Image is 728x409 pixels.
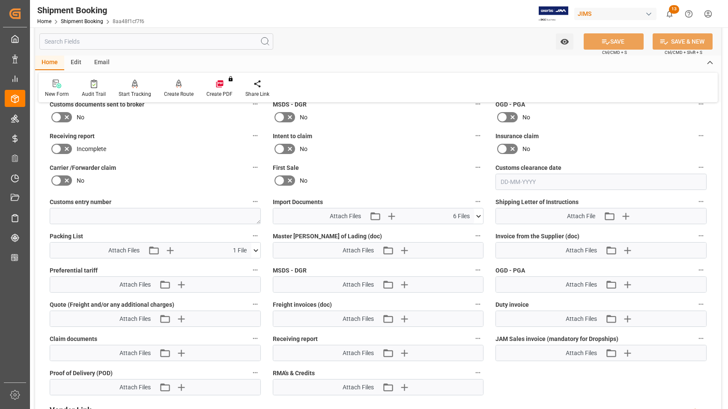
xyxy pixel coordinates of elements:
[566,246,597,255] span: Attach Files
[250,367,261,378] button: Proof of Delivery (POD)
[343,246,374,255] span: Attach Files
[250,162,261,173] button: Carrier /Forwarder claim
[119,314,151,323] span: Attach Files
[233,246,247,255] span: 1 File
[300,176,307,185] span: No
[61,18,103,24] a: Shipment Booking
[472,367,483,378] button: RMA's & Credits
[495,266,525,275] span: OGD - PGA
[273,266,307,275] span: MSDS - DGR
[119,280,151,289] span: Attach Files
[250,130,261,141] button: Receiving report
[77,145,106,154] span: Incomplete
[50,100,144,109] span: Customs documents sent to broker
[567,212,595,221] span: Attach File
[250,299,261,310] button: Quote (Freight and/or any additional charges)
[77,176,84,185] span: No
[602,49,627,56] span: Ctrl/CMD + S
[522,145,530,154] span: No
[472,333,483,344] button: Receiving report
[495,132,539,141] span: Insurance claim
[472,230,483,241] button: Master [PERSON_NAME] of Lading (doc)
[472,264,483,276] button: MSDS - DGR
[330,212,361,221] span: Attach Files
[50,232,83,241] span: Packing List
[495,300,529,309] span: Duty invoice
[250,333,261,344] button: Claim documents
[250,230,261,241] button: Packing List
[343,280,374,289] span: Attach Files
[273,335,318,344] span: Receiving report
[669,5,679,14] span: 13
[37,4,144,17] div: Shipment Booking
[250,196,261,207] button: Customs entry number
[574,6,660,22] button: JIMS
[472,299,483,310] button: Freight invoices (doc)
[695,264,707,276] button: OGD - PGA
[695,333,707,344] button: JAM Sales invoice (mandatory for Dropships)
[50,335,97,344] span: Claim documents
[64,56,88,70] div: Edit
[695,196,707,207] button: Shipping Letter of Instructions
[250,264,261,276] button: Preferential tariff
[574,8,656,20] div: JIMS
[273,300,332,309] span: Freight invoices (doc)
[37,18,51,24] a: Home
[695,230,707,241] button: Invoice from the Supplier (doc)
[556,33,573,50] button: open menu
[472,98,483,110] button: MSDS - DGR
[472,130,483,141] button: Intent to claim
[119,90,151,98] div: Start Tracking
[88,56,116,70] div: Email
[50,266,98,275] span: Preferential tariff
[522,113,530,122] span: No
[584,33,644,50] button: SAVE
[300,113,307,122] span: No
[495,335,618,344] span: JAM Sales invoice (mandatory for Dropships)
[539,6,568,21] img: Exertis%20JAM%20-%20Email%20Logo.jpg_1722504956.jpg
[695,98,707,110] button: OGD - PGA
[245,90,269,98] div: Share Link
[77,113,84,122] span: No
[119,349,151,358] span: Attach Files
[50,369,113,378] span: Proof of Delivery (POD)
[495,232,579,241] span: Invoice from the Supplier (doc)
[453,212,470,221] span: 6 Files
[273,100,307,109] span: MSDS - DGR
[35,56,64,70] div: Home
[695,299,707,310] button: Duty invoice
[119,383,151,392] span: Attach Files
[50,198,111,207] span: Customs entry number
[660,4,679,24] button: show 13 new notifications
[566,314,597,323] span: Attach Files
[495,100,525,109] span: OGD - PGA
[39,33,273,50] input: Search Fields
[164,90,194,98] div: Create Route
[82,90,106,98] div: Audit Trail
[273,232,382,241] span: Master [PERSON_NAME] of Lading (doc)
[50,300,174,309] span: Quote (Freight and/or any additional charges)
[653,33,713,50] button: SAVE & NEW
[495,174,707,190] input: DD-MM-YYYY
[566,280,597,289] span: Attach Files
[495,198,579,207] span: Shipping Letter of Instructions
[45,90,69,98] div: New Form
[343,314,374,323] span: Attach Files
[472,162,483,173] button: First Sale
[50,132,95,141] span: Receiving report
[50,163,116,172] span: Carrier /Forwarder claim
[250,98,261,110] button: Customs documents sent to broker
[695,162,707,173] button: Customs clearance date
[300,145,307,154] span: No
[472,196,483,207] button: Import Documents
[273,132,312,141] span: Intent to claim
[343,383,374,392] span: Attach Files
[679,4,698,24] button: Help Center
[695,130,707,141] button: Insurance claim
[273,369,315,378] span: RMA's & Credits
[665,49,702,56] span: Ctrl/CMD + Shift + S
[108,246,140,255] span: Attach Files
[343,349,374,358] span: Attach Files
[495,163,561,172] span: Customs clearance date
[566,349,597,358] span: Attach Files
